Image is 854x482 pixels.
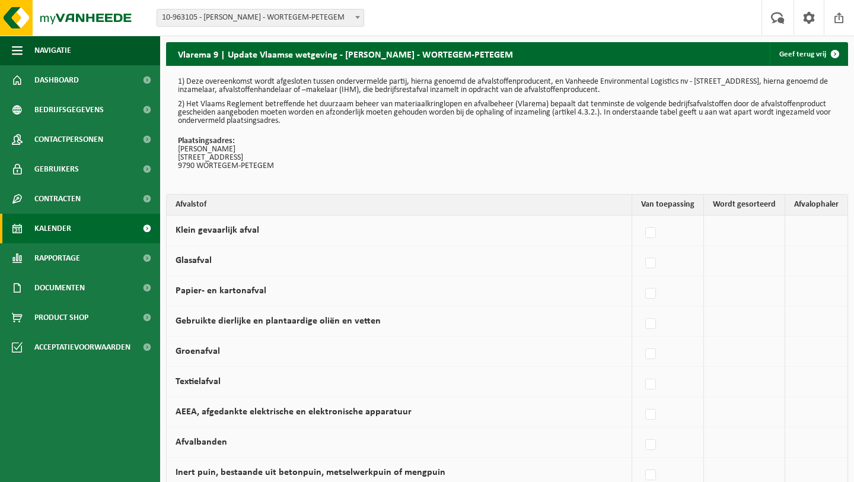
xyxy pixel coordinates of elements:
[157,9,364,26] span: 10-963105 - NACHTERGAELE, STIJN - WORTEGEM-PETEGEM
[34,36,71,65] span: Navigatie
[176,407,412,417] label: AEEA, afgedankte elektrische en elektronische apparatuur
[176,226,259,235] label: Klein gevaarlijk afval
[176,468,445,477] label: Inert puin, bestaande uit betonpuin, metselwerkpuin of mengpuin
[34,243,80,273] span: Rapportage
[34,184,81,214] span: Contracten
[34,332,130,362] span: Acceptatievoorwaarden
[178,137,235,145] strong: Plaatsingsadres:
[176,316,381,326] label: Gebruikte dierlijke en plantaardige oliën en vetten
[770,42,847,66] a: Geef terug vrij
[176,286,266,296] label: Papier- en kartonafval
[157,9,364,27] span: 10-963105 - NACHTERGAELE, STIJN - WORTEGEM-PETEGEM
[178,137,836,170] p: [PERSON_NAME] [STREET_ADDRESS] 9790 WORTEGEM-PETEGEM
[34,65,79,95] span: Dashboard
[632,195,704,215] th: Van toepassing
[34,273,85,303] span: Documenten
[34,214,71,243] span: Kalender
[166,42,525,65] h2: Vlarema 9 | Update Vlaamse wetgeving - [PERSON_NAME] - WORTEGEM-PETEGEM
[34,154,79,184] span: Gebruikers
[176,347,220,356] label: Groenafval
[176,437,227,447] label: Afvalbanden
[34,125,103,154] span: Contactpersonen
[176,256,212,265] label: Glasafval
[176,377,221,386] label: Textielafval
[34,95,104,125] span: Bedrijfsgegevens
[34,303,88,332] span: Product Shop
[785,195,847,215] th: Afvalophaler
[704,195,785,215] th: Wordt gesorteerd
[178,78,836,94] p: 1) Deze overeenkomst wordt afgesloten tussen ondervermelde partij, hierna genoemd de afvalstoffen...
[167,195,632,215] th: Afvalstof
[178,100,836,125] p: 2) Het Vlaams Reglement betreffende het duurzaam beheer van materiaalkringlopen en afvalbeheer (V...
